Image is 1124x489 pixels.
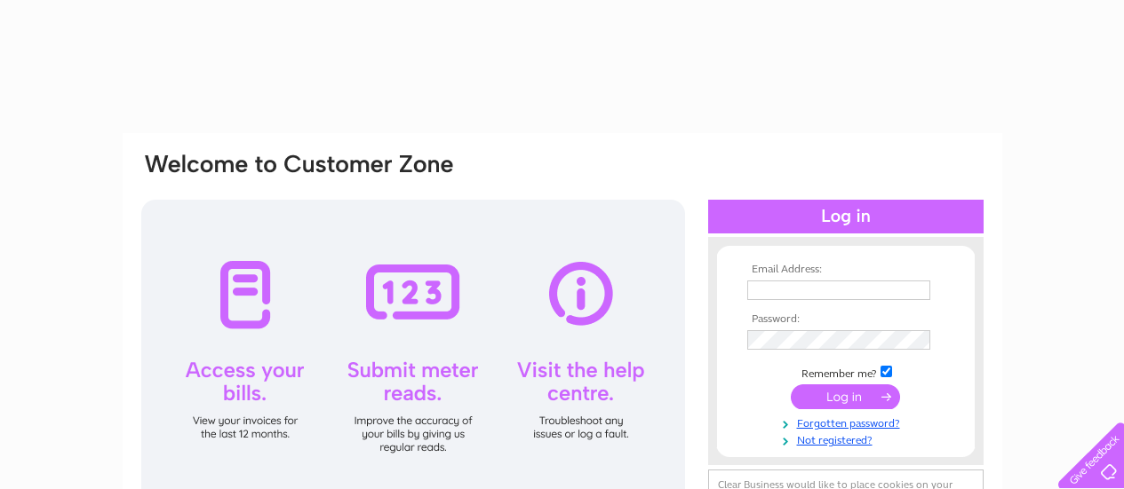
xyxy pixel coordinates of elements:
a: Forgotten password? [747,414,949,430]
th: Password: [743,313,949,326]
th: Email Address: [743,264,949,276]
input: Submit [791,384,900,409]
td: Remember me? [743,363,949,381]
a: Not registered? [747,430,949,447]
